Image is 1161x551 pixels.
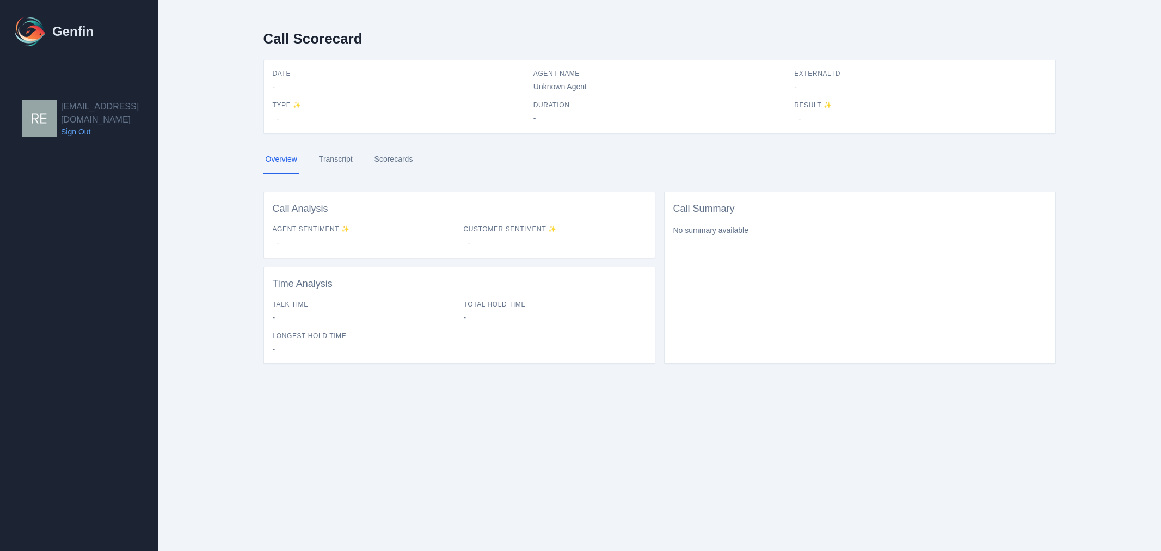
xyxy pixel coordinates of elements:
[533,69,785,78] span: Agent Name
[794,113,805,124] span: -
[263,145,1056,174] nav: Tabs
[273,276,646,291] h3: Time Analysis
[22,100,57,137] img: resqueda@aadirect.com
[464,237,475,248] span: -
[464,312,646,323] span: -
[273,344,455,354] span: -
[464,300,646,309] span: Total Hold Time
[273,69,525,78] span: Date
[273,101,525,109] span: Type ✨
[263,30,363,47] h2: Call Scorecard
[273,332,455,340] span: Longest Hold Time
[273,225,455,234] span: Agent Sentiment ✨
[61,126,158,137] a: Sign Out
[273,81,525,92] span: -
[533,113,785,124] span: -
[263,145,299,174] a: Overview
[533,82,587,91] span: Unknown Agent
[794,101,1046,109] span: Result ✨
[794,81,1046,92] span: -
[673,201,1047,216] h3: Call Summary
[372,145,415,174] a: Scorecards
[52,23,94,40] h1: Genfin
[317,145,355,174] a: Transcript
[61,100,158,126] h2: [EMAIL_ADDRESS][DOMAIN_NAME]
[273,113,284,124] span: -
[273,312,455,323] span: -
[533,101,785,109] span: Duration
[273,201,646,216] h3: Call Analysis
[794,69,1046,78] span: External ID
[273,237,284,248] span: -
[273,300,455,309] span: Talk Time
[673,225,1047,236] p: No summary available
[13,14,48,49] img: Logo
[464,225,646,234] span: Customer Sentiment ✨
